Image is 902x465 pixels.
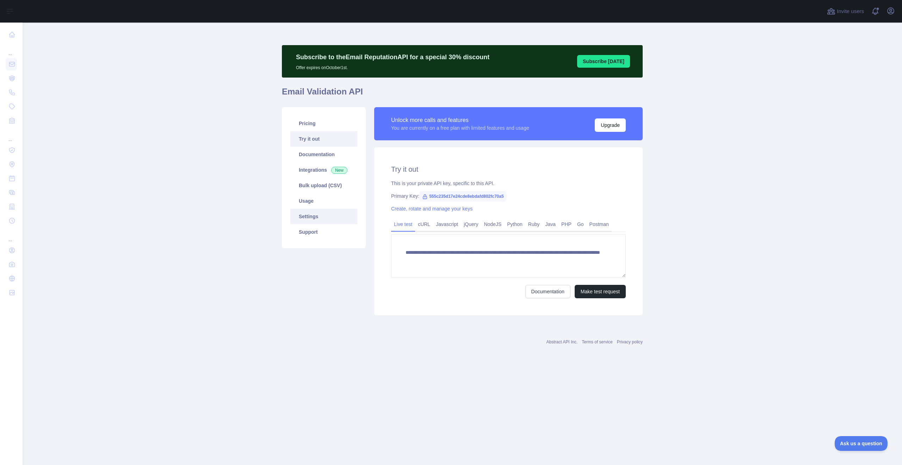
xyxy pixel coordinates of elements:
[587,219,612,230] a: Postman
[391,164,626,174] h2: Try it out
[6,42,17,56] div: ...
[577,55,630,68] button: Subscribe [DATE]
[543,219,559,230] a: Java
[290,209,357,224] a: Settings
[296,62,489,71] p: Offer expires on October 1st.
[546,339,578,344] a: Abstract API Inc.
[558,219,574,230] a: PHP
[391,180,626,187] div: This is your private API key, specific to this API.
[296,52,489,62] p: Subscribe to the Email Reputation API for a special 30 % discount
[835,436,888,451] iframe: Toggle Customer Support
[575,285,626,298] button: Make test request
[433,219,461,230] a: Javascript
[617,339,643,344] a: Privacy policy
[6,128,17,142] div: ...
[391,206,472,212] a: Create, rotate and manage your keys
[574,219,587,230] a: Go
[595,118,626,132] button: Upgrade
[391,192,626,200] div: Primary Key:
[290,162,357,178] a: Integrations New
[504,219,525,230] a: Python
[481,219,504,230] a: NodeJS
[6,228,17,243] div: ...
[282,86,643,103] h1: Email Validation API
[419,191,507,202] span: 555c235d17e24cde8ebdafd802fc70a5
[582,339,612,344] a: Terms of service
[290,178,357,193] a: Bulk upload (CSV)
[290,224,357,240] a: Support
[525,285,570,298] a: Documentation
[290,131,357,147] a: Try it out
[290,147,357,162] a: Documentation
[826,6,865,17] button: Invite users
[391,116,529,124] div: Unlock more calls and features
[391,124,529,131] div: You are currently on a free plan with limited features and usage
[461,219,481,230] a: jQuery
[837,7,864,16] span: Invite users
[415,219,433,230] a: cURL
[331,167,347,174] span: New
[290,116,357,131] a: Pricing
[391,219,415,230] a: Live test
[525,219,543,230] a: Ruby
[290,193,357,209] a: Usage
